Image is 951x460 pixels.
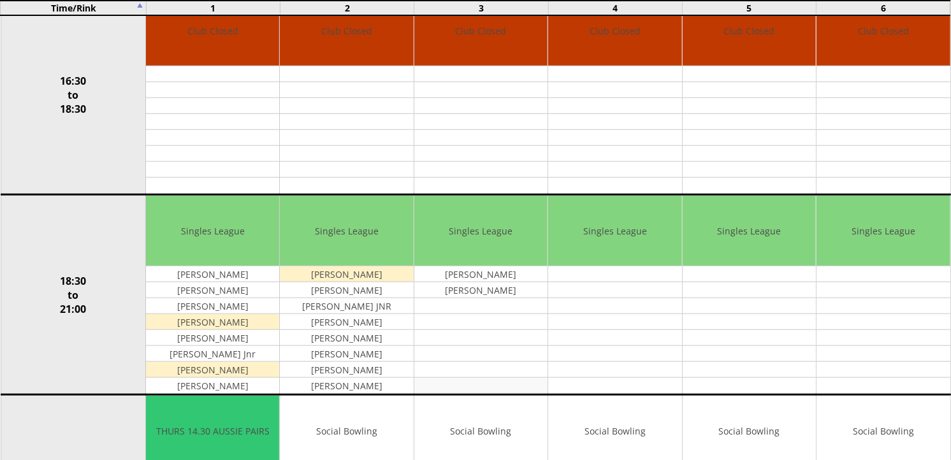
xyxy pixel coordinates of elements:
[280,1,414,15] td: 2
[280,266,413,282] td: [PERSON_NAME]
[414,196,548,266] td: Singles League
[146,298,279,314] td: [PERSON_NAME]
[146,1,280,15] td: 1
[280,196,413,266] td: Singles League
[414,282,548,298] td: [PERSON_NAME]
[146,330,279,346] td: [PERSON_NAME]
[280,378,413,394] td: [PERSON_NAME]
[548,196,681,266] td: Singles League
[280,314,413,330] td: [PERSON_NAME]
[548,1,682,15] td: 4
[683,196,816,266] td: Singles League
[146,314,279,330] td: [PERSON_NAME]
[280,346,413,362] td: [PERSON_NAME]
[280,282,413,298] td: [PERSON_NAME]
[414,266,548,282] td: [PERSON_NAME]
[280,298,413,314] td: [PERSON_NAME] JNR
[146,266,279,282] td: [PERSON_NAME]
[280,362,413,378] td: [PERSON_NAME]
[146,282,279,298] td: [PERSON_NAME]
[146,346,279,362] td: [PERSON_NAME] Jnr
[146,378,279,394] td: [PERSON_NAME]
[146,196,279,266] td: Singles League
[817,1,950,15] td: 6
[414,1,548,15] td: 3
[146,362,279,378] td: [PERSON_NAME]
[817,196,950,266] td: Singles League
[1,195,146,395] td: 18:30 to 21:00
[1,1,146,15] td: Time/Rink
[280,330,413,346] td: [PERSON_NAME]
[682,1,816,15] td: 5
